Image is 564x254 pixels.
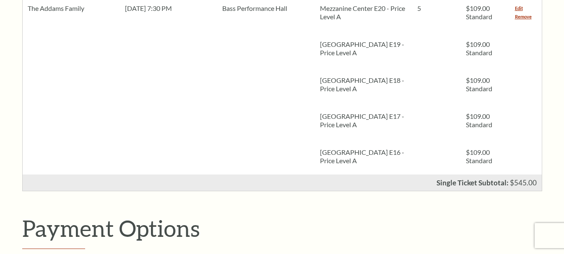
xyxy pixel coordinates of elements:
[510,178,537,187] span: $545.00
[320,4,407,21] p: Mezzanine Center E20 - Price Level A
[466,4,492,21] span: $109.00 Standard
[466,112,492,128] span: $109.00 Standard
[515,4,523,13] a: Edit
[320,40,407,57] p: [GEOGRAPHIC_DATA] E19 - Price Level A
[515,13,532,21] a: Remove
[320,76,407,93] p: [GEOGRAPHIC_DATA] E18 - Price Level A
[22,215,560,242] h2: Payment Options
[320,112,407,129] p: [GEOGRAPHIC_DATA] E17 - Price Level A
[222,4,287,12] span: Bass Performance Hall
[320,148,407,165] p: [GEOGRAPHIC_DATA] E16 - Price Level A
[417,4,456,13] p: 5
[466,148,492,164] span: $109.00 Standard
[437,179,509,186] p: Single Ticket Subtotal:
[466,40,492,56] span: $109.00 Standard
[466,76,492,92] span: $109.00 Standard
